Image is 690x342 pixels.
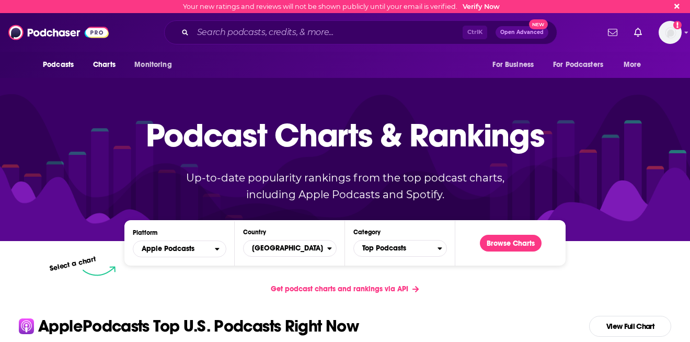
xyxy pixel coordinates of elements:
[659,21,682,44] button: Show profile menu
[463,26,487,39] span: Ctrl K
[630,24,646,41] a: Show notifications dropdown
[480,235,542,252] button: Browse Charts
[496,26,548,39] button: Open AdvancedNew
[243,240,337,257] button: Countries
[244,240,327,257] span: [GEOGRAPHIC_DATA]
[604,24,622,41] a: Show notifications dropdown
[546,55,618,75] button: open menu
[134,58,171,72] span: Monitoring
[492,58,534,72] span: For Business
[38,318,359,335] p: Apple Podcasts Top U.S. Podcasts Right Now
[86,55,122,75] a: Charts
[19,318,34,334] img: apple Icon
[616,55,654,75] button: open menu
[146,101,545,169] p: Podcast Charts & Rankings
[500,30,544,35] span: Open Advanced
[36,55,87,75] button: open menu
[485,55,547,75] button: open menu
[262,276,427,302] a: Get podcast charts and rankings via API
[553,58,603,72] span: For Podcasters
[49,255,97,273] p: Select a chart
[589,316,671,337] a: View Full Chart
[353,240,447,257] button: Categories
[354,240,438,257] span: Top Podcasts
[624,58,641,72] span: More
[43,58,74,72] span: Podcasts
[93,58,116,72] span: Charts
[463,3,500,10] a: Verify Now
[659,21,682,44] span: Logged in as jbarbour
[271,284,408,293] span: Get podcast charts and rankings via API
[659,21,682,44] img: User Profile
[133,241,226,257] h2: Platforms
[165,169,525,203] p: Up-to-date popularity rankings from the top podcast charts, including Apple Podcasts and Spotify.
[183,3,500,10] div: Your new ratings and reviews will not be shown publicly until your email is verified.
[8,22,109,42] img: Podchaser - Follow, Share and Rate Podcasts
[193,24,463,41] input: Search podcasts, credits, & more...
[133,241,226,257] button: open menu
[83,266,116,276] img: select arrow
[673,21,682,29] svg: Email not verified
[529,19,548,29] span: New
[127,55,185,75] button: open menu
[142,245,194,253] span: Apple Podcasts
[164,20,557,44] div: Search podcasts, credits, & more...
